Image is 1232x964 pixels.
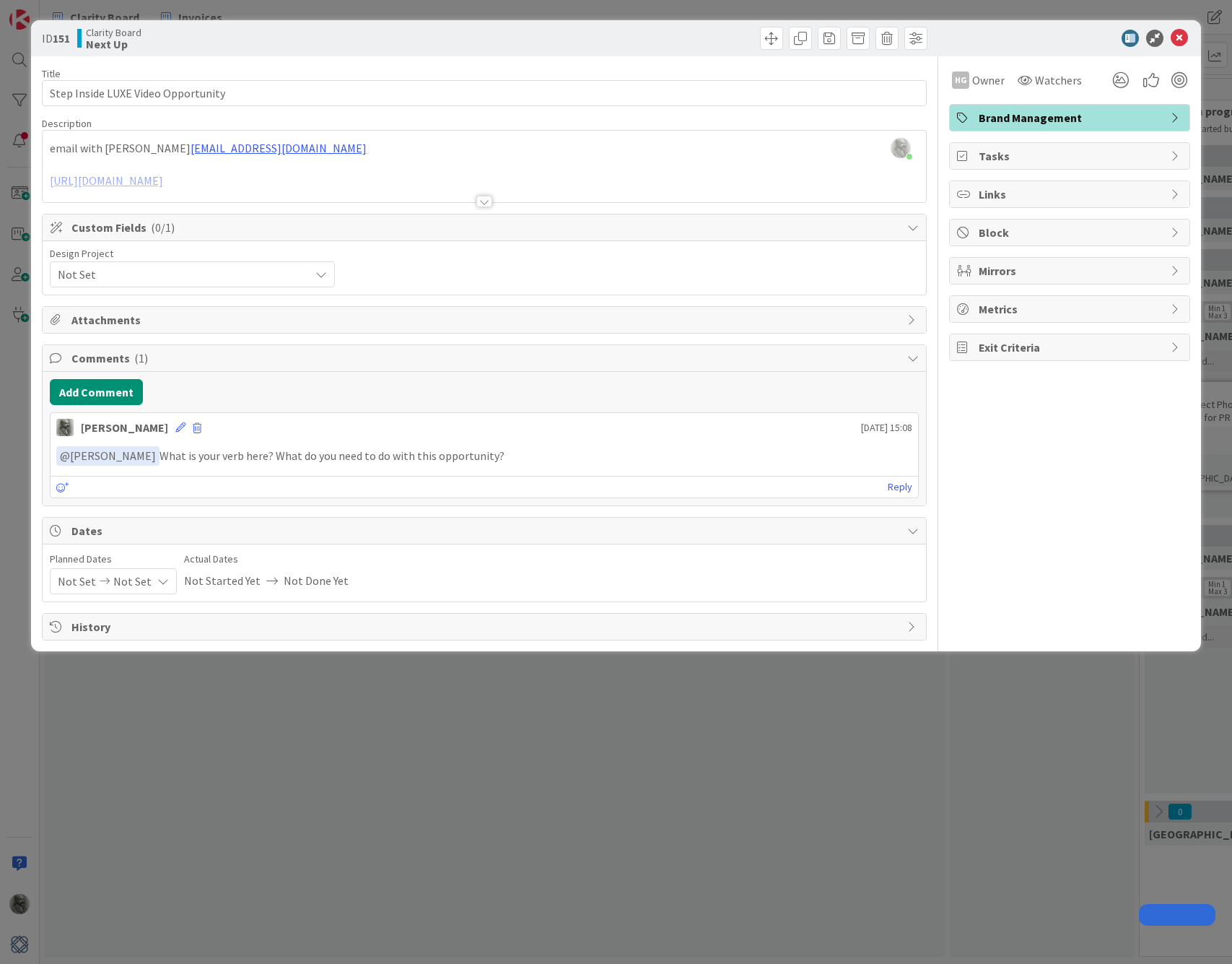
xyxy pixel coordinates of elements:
[50,248,335,259] div: Design Project
[71,618,901,635] span: History
[979,300,1163,318] span: Metrics
[86,27,141,38] span: Clarity Board
[53,31,70,45] b: 151
[56,419,74,436] img: PA
[891,138,911,158] img: z2ljhaFx2XcmKtHH0XDNUfyWuC31CjDO.png
[972,71,1005,89] span: Owner
[71,522,901,539] span: Dates
[888,478,912,496] a: Reply
[952,71,969,89] div: HG
[134,351,148,365] span: ( 1 )
[979,224,1163,241] span: Block
[58,264,302,285] span: Not Set
[979,262,1163,279] span: Mirrors
[191,141,367,155] a: [EMAIL_ADDRESS][DOMAIN_NAME]
[71,219,901,236] span: Custom Fields
[979,147,1163,165] span: Tasks
[284,568,349,593] span: Not Done Yet
[113,569,152,594] span: Not Set
[184,552,349,567] span: Actual Dates
[861,420,912,435] span: [DATE] 15:08
[50,379,143,405] button: Add Comment
[50,552,177,567] span: Planned Dates
[50,140,919,157] p: email with [PERSON_NAME]
[56,446,913,466] p: What is your verb here? What do you need to do with this opportunity?
[1035,71,1082,89] span: Watchers
[979,339,1163,356] span: Exit Criteria
[86,38,141,50] b: Next Up
[71,311,901,329] span: Attachments
[60,448,70,463] span: @
[979,186,1163,203] span: Links
[979,109,1163,126] span: Brand Management
[58,569,96,594] span: Not Set
[71,349,901,367] span: Comments
[151,220,175,235] span: ( 0/1 )
[81,419,168,436] div: [PERSON_NAME]
[60,448,156,463] span: [PERSON_NAME]
[42,30,70,47] span: ID
[42,67,61,80] label: Title
[42,117,92,130] span: Description
[184,568,261,593] span: Not Started Yet
[42,80,927,106] input: type card name here...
